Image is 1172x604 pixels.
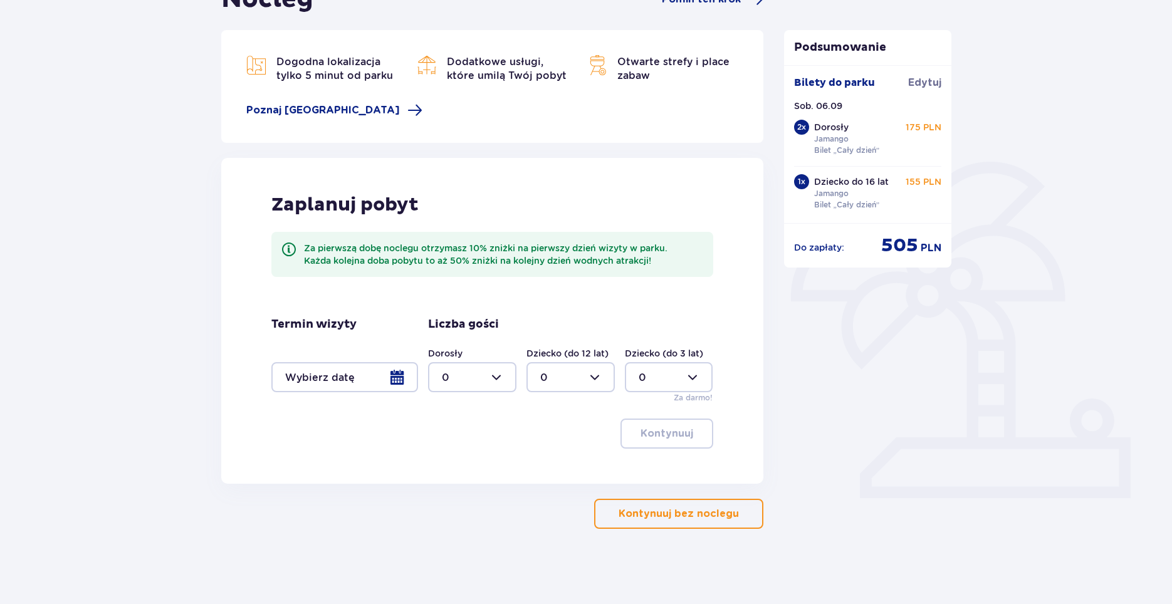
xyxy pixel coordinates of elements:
label: Dorosły [428,347,463,360]
p: Sob. 06.09 [794,100,842,112]
img: Bar Icon [417,55,437,75]
p: Dziecko do 16 lat [814,175,889,188]
p: Jamango [814,188,849,199]
div: Za pierwszą dobę noclegu otrzymasz 10% zniżki na pierwszy dzień wizyty w parku. Każda kolejna dob... [304,242,703,267]
p: 175 PLN [906,121,941,133]
label: Dziecko (do 3 lat) [625,347,703,360]
button: Kontynuuj bez noclegu [594,499,763,529]
span: Poznaj [GEOGRAPHIC_DATA] [246,103,400,117]
label: Dziecko (do 12 lat) [526,347,609,360]
button: Kontynuuj [620,419,713,449]
p: Do zapłaty : [794,241,844,254]
div: 1 x [794,174,809,189]
p: Liczba gości [428,317,499,332]
p: Zaplanuj pobyt [271,193,419,217]
p: Dorosły [814,121,849,133]
p: 155 PLN [906,175,941,188]
p: Kontynuuj [641,427,693,440]
p: Jamango [814,133,849,145]
p: PLN [921,241,941,255]
span: Dogodna lokalizacja tylko 5 minut od parku [276,56,393,81]
p: Kontynuuj bez noclegu [619,507,739,521]
div: 2 x [794,120,809,135]
p: Bilety do parku [794,76,875,90]
p: Bilet „Cały dzień” [814,145,880,156]
p: 505 [881,234,918,258]
p: Podsumowanie [784,40,952,55]
a: Poznaj [GEOGRAPHIC_DATA] [246,103,422,118]
span: Otwarte strefy i place zabaw [617,56,730,81]
p: Bilet „Cały dzień” [814,199,880,211]
span: Dodatkowe usługi, które umilą Twój pobyt [447,56,567,81]
img: Map Icon [587,55,607,75]
p: Za darmo! [674,392,713,404]
img: Map Icon [246,55,266,75]
p: Termin wizyty [271,317,357,332]
a: Edytuj [908,76,941,90]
